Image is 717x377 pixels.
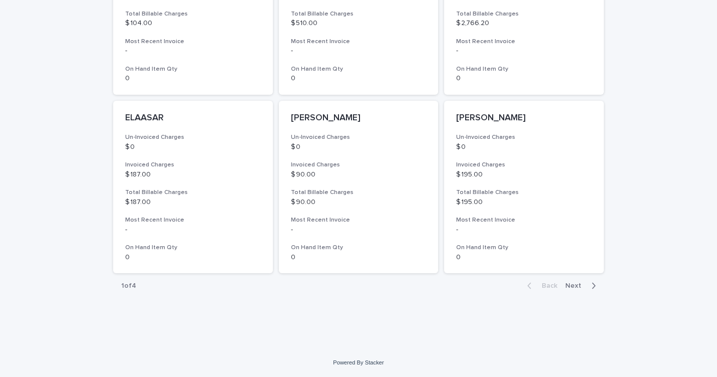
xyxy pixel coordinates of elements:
[291,226,427,234] p: -
[456,198,592,207] p: $ 195.00
[125,244,261,252] h3: On Hand Item Qty
[456,47,592,55] p: -
[456,244,592,252] h3: On Hand Item Qty
[291,216,427,224] h3: Most Recent Invoice
[456,216,592,224] h3: Most Recent Invoice
[125,10,261,18] h3: Total Billable Charges
[291,19,427,28] p: $ 510.00
[291,47,427,55] p: -
[125,161,261,169] h3: Invoiced Charges
[125,143,261,151] p: $ 0
[456,188,592,197] h3: Total Billable Charges
[291,133,427,141] h3: Un-Invoiced Charges
[456,113,592,124] p: [PERSON_NAME]
[456,170,592,179] p: $ 195.00
[456,161,592,169] h3: Invoiced Charges
[444,101,604,274] a: [PERSON_NAME]Un-Invoiced Charges$ 0Invoiced Charges$ 195.00Total Billable Charges$ 195.00Most Rec...
[565,282,587,289] span: Next
[291,143,427,151] p: $ 0
[456,74,592,83] p: 0
[456,38,592,46] h3: Most Recent Invoice
[291,65,427,73] h3: On Hand Item Qty
[456,226,592,234] p: -
[125,253,261,262] p: 0
[125,47,261,55] p: -
[456,143,592,151] p: $ 0
[291,161,427,169] h3: Invoiced Charges
[125,216,261,224] h3: Most Recent Invoice
[536,282,557,289] span: Back
[519,281,561,290] button: Back
[291,10,427,18] h3: Total Billable Charges
[456,253,592,262] p: 0
[125,19,261,28] p: $ 104.00
[456,19,592,28] p: $ 2,766.20
[291,113,427,124] p: [PERSON_NAME]
[291,198,427,207] p: $ 90.00
[125,170,261,179] p: $ 187.00
[125,38,261,46] h3: Most Recent Invoice
[291,244,427,252] h3: On Hand Item Qty
[113,274,144,298] p: 1 of 4
[561,281,604,290] button: Next
[291,253,427,262] p: 0
[291,170,427,179] p: $ 90.00
[125,226,261,234] p: -
[125,133,261,141] h3: Un-Invoiced Charges
[125,198,261,207] p: $ 187.00
[291,188,427,197] h3: Total Billable Charges
[456,133,592,141] h3: Un-Invoiced Charges
[113,101,273,274] a: ELAASARUn-Invoiced Charges$ 0Invoiced Charges$ 187.00Total Billable Charges$ 187.00Most Recent In...
[125,113,261,124] p: ELAASAR
[291,74,427,83] p: 0
[456,10,592,18] h3: Total Billable Charges
[125,65,261,73] h3: On Hand Item Qty
[291,38,427,46] h3: Most Recent Invoice
[333,359,384,365] a: Powered By Stacker
[279,101,439,274] a: [PERSON_NAME]Un-Invoiced Charges$ 0Invoiced Charges$ 90.00Total Billable Charges$ 90.00Most Recen...
[456,65,592,73] h3: On Hand Item Qty
[125,188,261,197] h3: Total Billable Charges
[125,74,261,83] p: 0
